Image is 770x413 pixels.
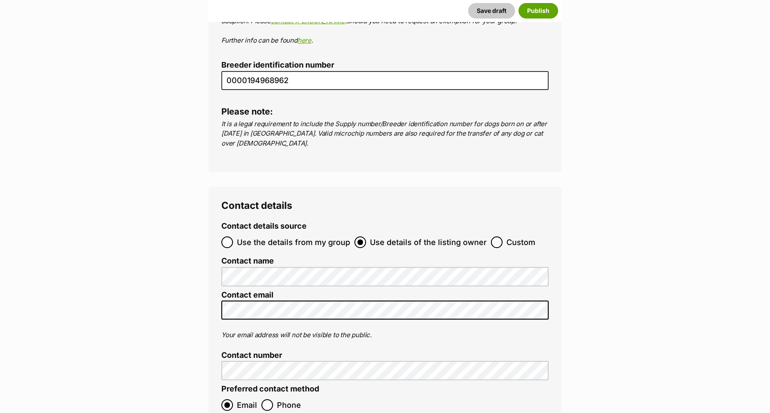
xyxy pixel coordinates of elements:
label: Preferred contact method [221,385,319,394]
a: here [298,36,311,44]
span: Custom [506,236,535,248]
span: Email [237,399,257,411]
span: Contact details [221,199,292,211]
span: Use details of the listing owner [370,236,487,248]
label: Contact email [221,291,549,300]
span: Phone [277,399,301,411]
h4: Please note: [221,106,549,117]
button: Publish [519,3,558,19]
label: Contact name [221,257,549,266]
p: Your email address will not be visible to the public. [221,330,549,340]
p: It is a legal requirement to include the Supply number/Breeder identification number for dogs bor... [221,119,549,149]
button: Save draft [468,3,515,19]
label: Contact number [221,351,549,360]
label: Breeder identification number [221,61,549,70]
span: Use the details from my group [237,236,350,248]
label: Contact details source [221,222,307,231]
